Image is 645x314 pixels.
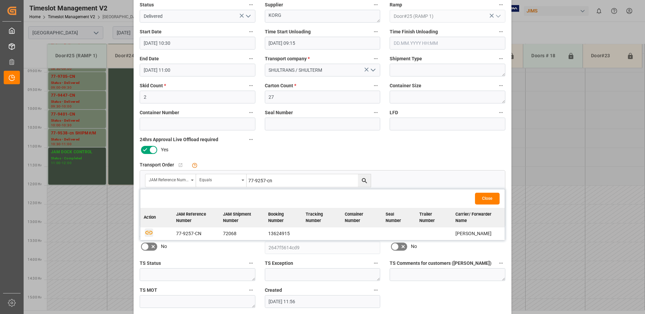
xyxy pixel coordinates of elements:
button: Ramp [497,0,505,9]
span: LFD [390,109,398,116]
input: DD.MM.YYYY HH:MM [265,37,381,50]
button: search button [358,174,371,187]
button: End Date [247,54,255,63]
button: Created [371,286,380,294]
button: open menu [243,11,253,22]
span: Time Start Unloading [265,28,311,35]
span: No [411,243,417,250]
button: Supplier [371,0,380,9]
button: Time Start Unloading [371,27,380,36]
span: Skid Count [140,82,166,89]
input: DD.MM.YYYY HH:MM [390,37,505,50]
button: TS Status [247,259,255,268]
button: open menu [368,65,378,75]
button: Seal Number [371,108,380,117]
td: [PERSON_NAME] [452,227,505,240]
button: TS Exception [371,259,380,268]
input: DD.MM.YYYY HH:MM [140,64,255,76]
textarea: KORG [265,10,381,23]
span: Transport company [265,55,310,62]
span: TS Status [140,260,161,267]
th: JAM Reference Number [173,208,220,227]
th: Carrier/ Forwarder Name [452,208,505,227]
span: Yes [161,146,168,153]
span: Created [265,287,282,294]
button: TS Comments for customers ([PERSON_NAME]) [497,259,505,268]
input: DD.MM.YYYY HH:MM [140,37,255,50]
button: Container Number [247,108,255,117]
button: Status [247,0,255,9]
span: No [161,243,167,250]
span: Transport Order [140,161,174,168]
span: Container Number [140,109,179,116]
button: open menu [145,174,196,187]
span: Time Finish Unloading [390,28,438,35]
button: 24hrs Approval Live Offload required [247,135,255,144]
button: Transport company * [371,54,380,63]
button: Carton Count * [371,81,380,90]
span: Supplier [265,1,283,8]
td: 13624915 [265,227,302,240]
button: LFD [497,108,505,117]
button: Shipment Type [497,54,505,63]
th: JAM Shipment Number [220,208,265,227]
div: Equals [199,175,239,183]
button: TS MOT [247,286,255,294]
span: TS MOT [140,287,157,294]
span: Carton Count [265,82,296,89]
span: Start Date [140,28,162,35]
span: Shipment Type [390,55,422,62]
button: Start Date [247,27,255,36]
td: 72068 [220,227,265,240]
td: 77-9257-CN [173,227,220,240]
button: Container Size [497,81,505,90]
button: Skid Count * [247,81,255,90]
span: email notification [140,233,178,240]
span: Ramp [390,1,402,8]
th: Trailer Number [416,208,452,227]
div: JAM Reference Number [149,175,189,183]
span: End Date [140,55,159,62]
input: Type to search [247,174,371,187]
th: Booking Number [265,208,302,227]
button: Time Finish Unloading [497,27,505,36]
span: Status [140,1,154,8]
button: open menu [493,11,503,22]
th: Seal Number [382,208,416,227]
button: open menu [196,174,247,187]
span: 24hrs Approval Live Offload required [140,136,218,143]
span: TS Exception [265,260,293,267]
th: Action [140,208,173,227]
th: Container Number [341,208,382,227]
span: Seal Number [265,109,293,116]
button: Close [475,193,500,205]
input: Type to search/select [390,10,505,23]
input: DD.MM.YYYY HH:MM [265,295,381,308]
span: Container Size [390,82,421,89]
span: TS Comments for customers ([PERSON_NAME]) [390,260,492,267]
th: Tracking Number [302,208,341,227]
input: Type to search/select [140,10,255,23]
